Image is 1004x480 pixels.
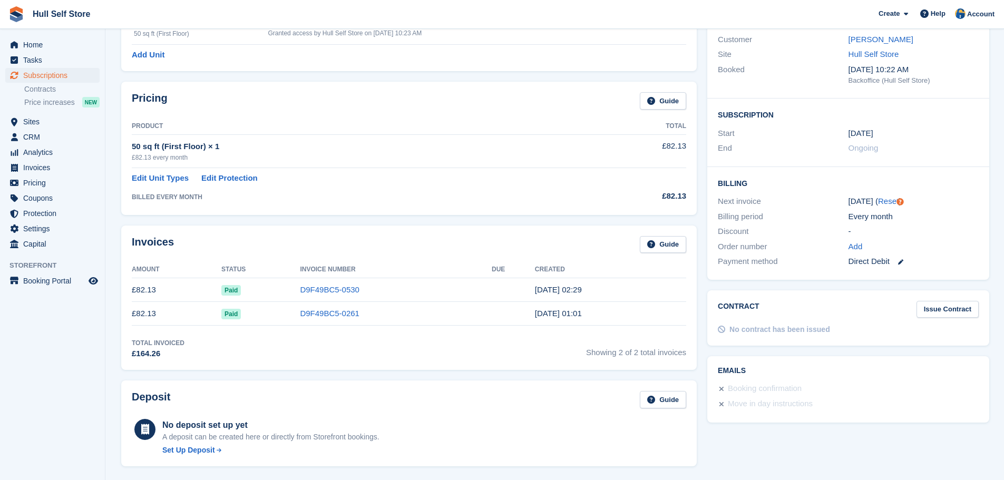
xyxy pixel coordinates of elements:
div: Billing period [718,211,848,223]
span: Protection [23,206,86,221]
h2: Invoices [132,236,174,253]
a: Guide [640,236,686,253]
div: Order number [718,241,848,253]
a: Edit Unit Types [132,172,189,184]
span: Subscriptions [23,68,86,83]
div: £164.26 [132,348,184,360]
h2: Pricing [132,92,168,110]
h2: Subscription [718,109,979,120]
a: Issue Contract [917,301,979,318]
span: Price increases [24,97,75,107]
a: Add [849,241,863,253]
span: Create [879,8,900,19]
div: £82.13 [597,190,686,202]
div: NEW [82,97,100,107]
th: Product [132,118,597,135]
time: 2025-07-01 00:01:18 UTC [535,309,582,318]
span: Coupons [23,191,86,205]
div: Customer [718,34,848,46]
a: menu [5,237,100,251]
div: Backoffice (Hull Self Store) [849,75,979,86]
th: Due [492,261,535,278]
a: Contracts [24,84,100,94]
a: menu [5,206,100,221]
a: Hull Self Store [28,5,94,23]
div: Tooltip anchor [895,197,905,207]
td: £82.13 [132,278,221,302]
div: Site [718,48,848,61]
a: menu [5,273,100,288]
a: Guide [640,92,686,110]
a: Preview store [87,275,100,287]
a: Guide [640,391,686,408]
th: Invoice Number [300,261,492,278]
div: BILLED EVERY MONTH [132,192,597,202]
a: D9F49BC5-0530 [300,285,359,294]
span: Storefront [9,260,105,271]
div: [DATE] 10:22 AM [849,64,979,76]
span: Invoices [23,160,86,175]
time: 2025-08-01 01:29:16 UTC [535,285,582,294]
div: Set Up Deposit [162,445,215,456]
div: Total Invoiced [132,338,184,348]
span: Tasks [23,53,86,67]
span: Paid [221,309,241,319]
time: 2025-07-01 00:00:00 UTC [849,128,873,140]
div: Booking confirmation [728,383,802,395]
td: £82.13 [597,134,686,168]
a: menu [5,175,100,190]
a: menu [5,130,100,144]
a: menu [5,221,100,236]
h2: Emails [718,367,979,375]
span: Sites [23,114,86,129]
div: Direct Debit [849,256,979,268]
th: Amount [132,261,221,278]
a: menu [5,68,100,83]
span: Booking Portal [23,273,86,288]
h2: Billing [718,178,979,188]
span: Showing 2 of 2 total invoices [586,338,686,360]
a: menu [5,114,100,129]
span: Paid [221,285,241,296]
th: Created [535,261,686,278]
a: Reset [878,197,899,205]
a: Set Up Deposit [162,445,379,456]
span: Home [23,37,86,52]
div: Every month [849,211,979,223]
a: Add Unit [132,49,164,61]
span: Help [931,8,945,19]
img: stora-icon-8386f47178a22dfd0bd8f6a31ec36ba5ce8667c1dd55bd0f319d3a0aa187defe.svg [8,6,24,22]
a: menu [5,160,100,175]
div: 50 sq ft (First Floor) [134,29,268,38]
a: menu [5,37,100,52]
div: Granted access by Hull Self Store on [DATE] 10:23 AM [268,28,633,38]
a: Hull Self Store [849,50,899,58]
div: £82.13 every month [132,153,597,162]
a: menu [5,145,100,160]
a: D9F49BC5-0261 [300,309,359,318]
div: End [718,142,848,154]
h2: Contract [718,301,759,318]
div: [DATE] ( ) [849,195,979,208]
a: [PERSON_NAME] [849,35,913,44]
p: A deposit can be created here or directly from Storefront bookings. [162,432,379,443]
th: Status [221,261,300,278]
h2: Deposit [132,391,170,408]
span: Capital [23,237,86,251]
a: menu [5,53,100,67]
span: Pricing [23,175,86,190]
div: 50 sq ft (First Floor) × 1 [132,141,597,153]
div: Payment method [718,256,848,268]
div: Discount [718,226,848,238]
div: Start [718,128,848,140]
th: Total [597,118,686,135]
img: Hull Self Store [955,8,966,19]
span: CRM [23,130,86,144]
span: Settings [23,221,86,236]
div: No contract has been issued [729,324,830,335]
td: £82.13 [132,302,221,326]
div: Move in day instructions [728,398,813,410]
a: menu [5,191,100,205]
div: Next invoice [718,195,848,208]
span: Ongoing [849,143,879,152]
